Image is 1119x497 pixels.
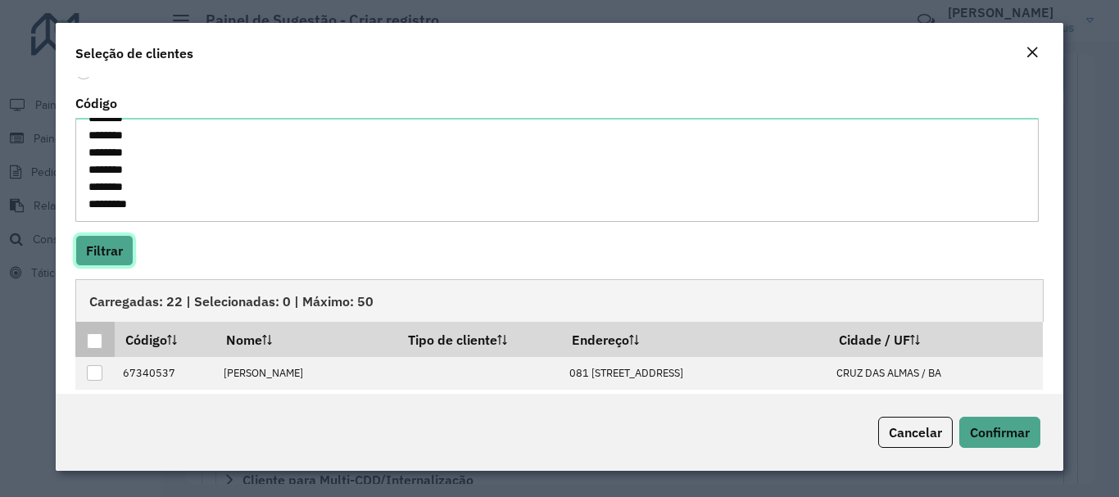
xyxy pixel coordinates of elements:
th: Endereço [561,322,828,356]
button: Cancelar [878,417,953,448]
span: Cancelar [889,424,942,441]
th: Código [115,322,215,356]
td: 081 [STREET_ADDRESS] [561,357,828,391]
button: Filtrar [75,235,134,266]
button: Close [1021,43,1044,64]
button: Confirmar [959,417,1040,448]
em: Fechar [1026,46,1039,59]
td: 67340537 [115,357,215,391]
td: 67350908 [115,390,215,423]
h4: Seleção de clientes [75,43,193,63]
label: Código [75,93,117,113]
th: Nome [215,322,396,356]
td: CRUZ DAS ALMAS / BA [828,357,1044,391]
td: BAR DA CREMILDA [215,390,396,423]
td: [PERSON_NAME] [215,357,396,391]
span: Confirmar [970,424,1030,441]
td: FEIRA-IPIRA SN [561,390,828,423]
td: FEIRA DE SANTANA / BA [828,390,1044,423]
th: Cidade / UF [828,322,1044,356]
th: Tipo de cliente [396,322,561,356]
div: Carregadas: 22 | Selecionadas: 0 | Máximo: 50 [75,279,1043,322]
